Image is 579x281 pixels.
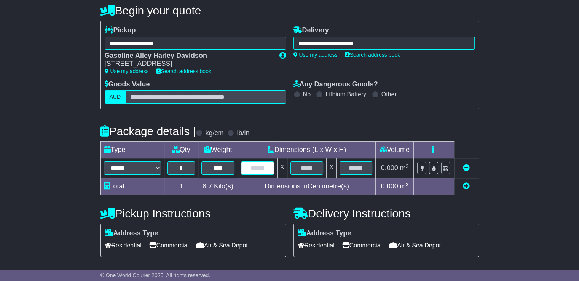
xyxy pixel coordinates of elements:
td: Dimensions in Centimetre(s) [238,178,376,195]
a: Use my address [105,68,149,74]
label: Address Type [298,229,351,238]
h4: Package details | [100,125,196,137]
td: Weight [198,142,238,158]
span: Commercial [342,239,382,251]
sup: 3 [406,182,409,187]
td: Dimensions (L x W x H) [238,142,376,158]
a: Add new item [463,182,470,190]
td: Qty [164,142,198,158]
label: kg/cm [205,129,223,137]
h4: Pickup Instructions [100,207,286,220]
a: Use my address [293,52,338,58]
label: Pickup [105,26,136,35]
h4: Begin your quote [100,4,479,17]
td: x [327,158,337,178]
div: Gasoline Alley Harley Davidson [105,52,272,60]
span: Residential [105,239,142,251]
td: Total [100,178,164,195]
label: Other [381,91,397,98]
span: 0.000 [381,164,398,172]
label: Any Dangerous Goods? [293,80,378,89]
td: 1 [164,178,198,195]
span: m [400,164,409,172]
div: [STREET_ADDRESS] [105,60,272,68]
td: Type [100,142,164,158]
a: Search address book [156,68,211,74]
label: Address Type [105,229,158,238]
h4: Delivery Instructions [293,207,479,220]
label: AUD [105,90,126,104]
span: Commercial [149,239,189,251]
td: Kilo(s) [198,178,238,195]
span: 0.000 [381,182,398,190]
span: Air & Sea Depot [196,239,248,251]
a: Remove this item [463,164,470,172]
td: x [277,158,287,178]
a: Search address book [345,52,400,58]
span: Residential [298,239,335,251]
td: Volume [376,142,414,158]
span: 8.7 [203,182,212,190]
sup: 3 [406,163,409,169]
span: m [400,182,409,190]
label: No [303,91,311,98]
label: Goods Value [105,80,150,89]
span: © One World Courier 2025. All rights reserved. [100,272,211,278]
span: Air & Sea Depot [389,239,441,251]
label: Delivery [293,26,329,35]
label: lb/in [237,129,249,137]
label: Lithium Battery [325,91,366,98]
